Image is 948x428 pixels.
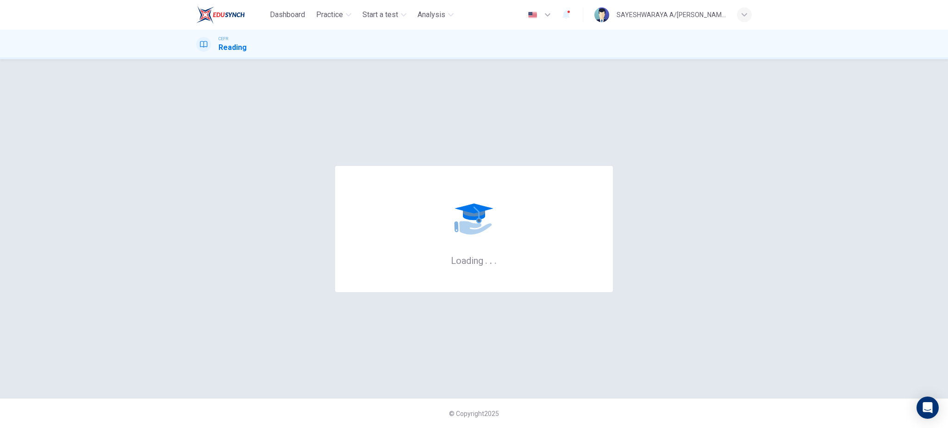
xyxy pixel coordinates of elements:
[312,6,355,23] button: Practice
[617,9,726,20] div: SAYESHWARAYA A/[PERSON_NAME]
[218,36,228,42] span: CEFR
[489,252,493,267] h6: .
[917,397,939,419] div: Open Intercom Messenger
[449,410,499,417] span: © Copyright 2025
[527,12,538,18] img: en
[266,6,309,23] button: Dashboard
[316,9,343,20] span: Practice
[594,7,609,22] img: Profile picture
[196,6,245,24] img: EduSynch logo
[418,9,445,20] span: Analysis
[362,9,398,20] span: Start a test
[451,254,497,266] h6: Loading
[494,252,497,267] h6: .
[270,9,305,20] span: Dashboard
[196,6,266,24] a: EduSynch logo
[485,252,488,267] h6: .
[414,6,457,23] button: Analysis
[359,6,410,23] button: Start a test
[218,42,247,53] h1: Reading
